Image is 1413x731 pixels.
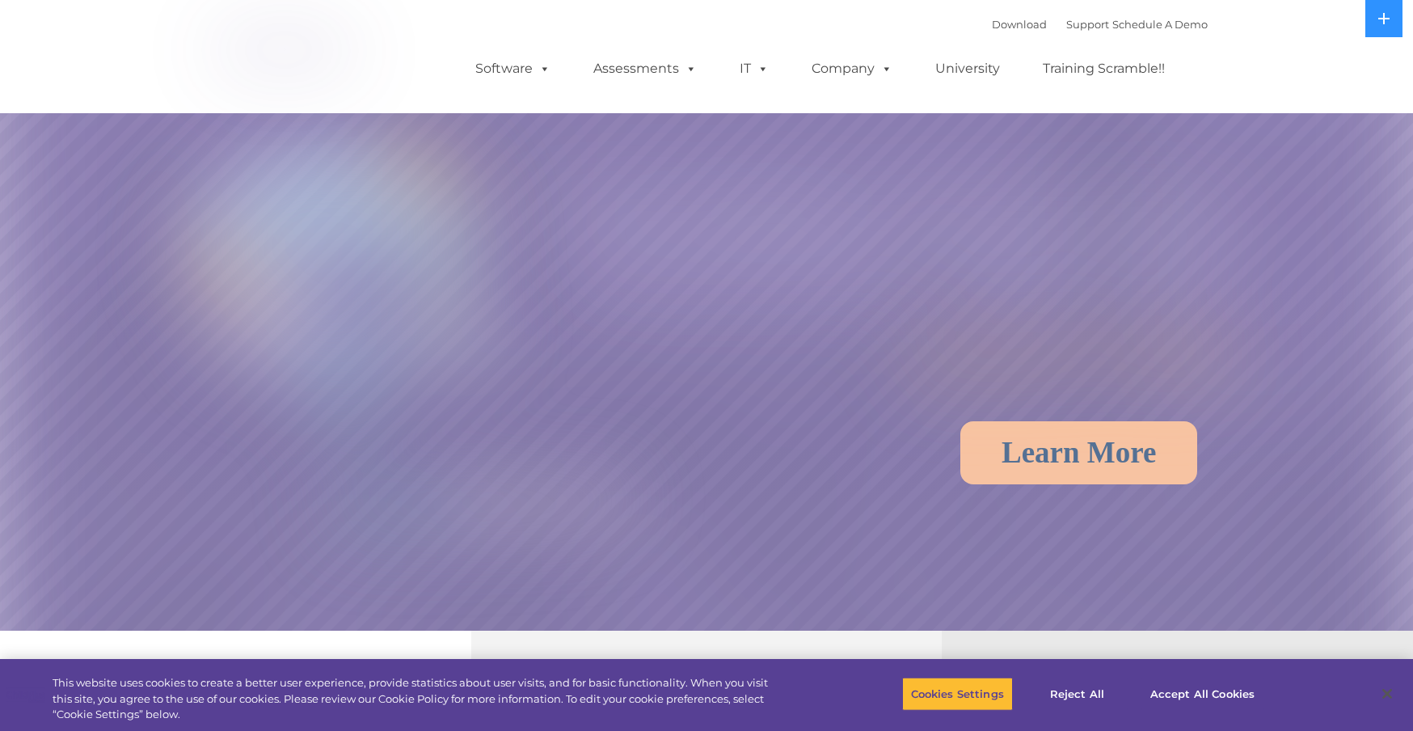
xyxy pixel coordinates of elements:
[1369,676,1405,712] button: Close
[795,53,909,85] a: Company
[723,53,785,85] a: IT
[960,421,1197,484] a: Learn More
[205,13,367,94] img: ChildPlus by Procare Solutions
[577,53,713,85] a: Assessments
[992,18,1208,31] font: |
[902,677,1013,711] button: Cookies Settings
[1112,18,1208,31] a: Schedule A Demo
[1027,677,1128,711] button: Reject All
[53,675,777,723] div: This website uses cookies to create a better user experience, provide statistics about user visit...
[1027,53,1181,85] a: Training Scramble!!
[992,18,1047,31] a: Download
[919,53,1016,85] a: University
[459,53,567,85] a: Software
[1066,18,1109,31] a: Support
[1141,677,1263,711] button: Accept All Cookies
